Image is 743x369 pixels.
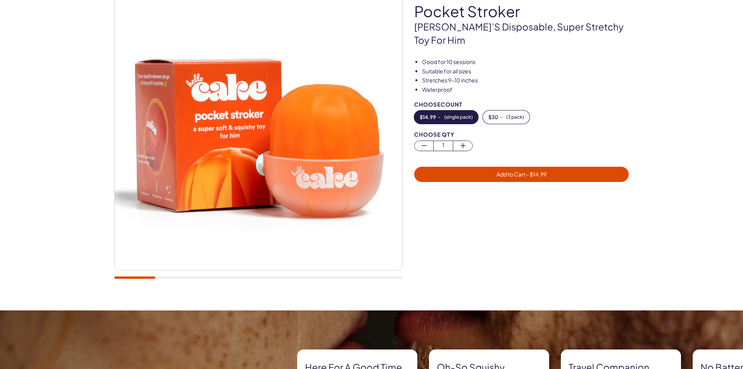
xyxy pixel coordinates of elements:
[525,171,546,178] span: - $ 14.99
[414,20,629,46] p: [PERSON_NAME]’s disposable, super stretchy toy for him
[483,111,530,124] button: -
[444,114,473,120] span: ( single pack )
[422,77,629,84] li: Stretches 9-10 inches
[414,102,629,107] div: Choose Count
[414,3,629,20] h1: pocket stroker
[497,171,546,178] span: Add to Cart
[422,58,629,66] li: Good for 10 sessions
[414,167,629,182] button: Add to Cart - $14.99
[422,86,629,94] li: Waterproof
[506,114,524,120] span: ( 3 pack )
[414,111,478,124] button: -
[422,68,629,75] li: Suitable for all sizes
[434,141,453,150] span: 1
[414,132,629,137] div: Choose Qty
[420,114,436,120] span: $ 14.99
[488,114,498,120] span: $ 30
